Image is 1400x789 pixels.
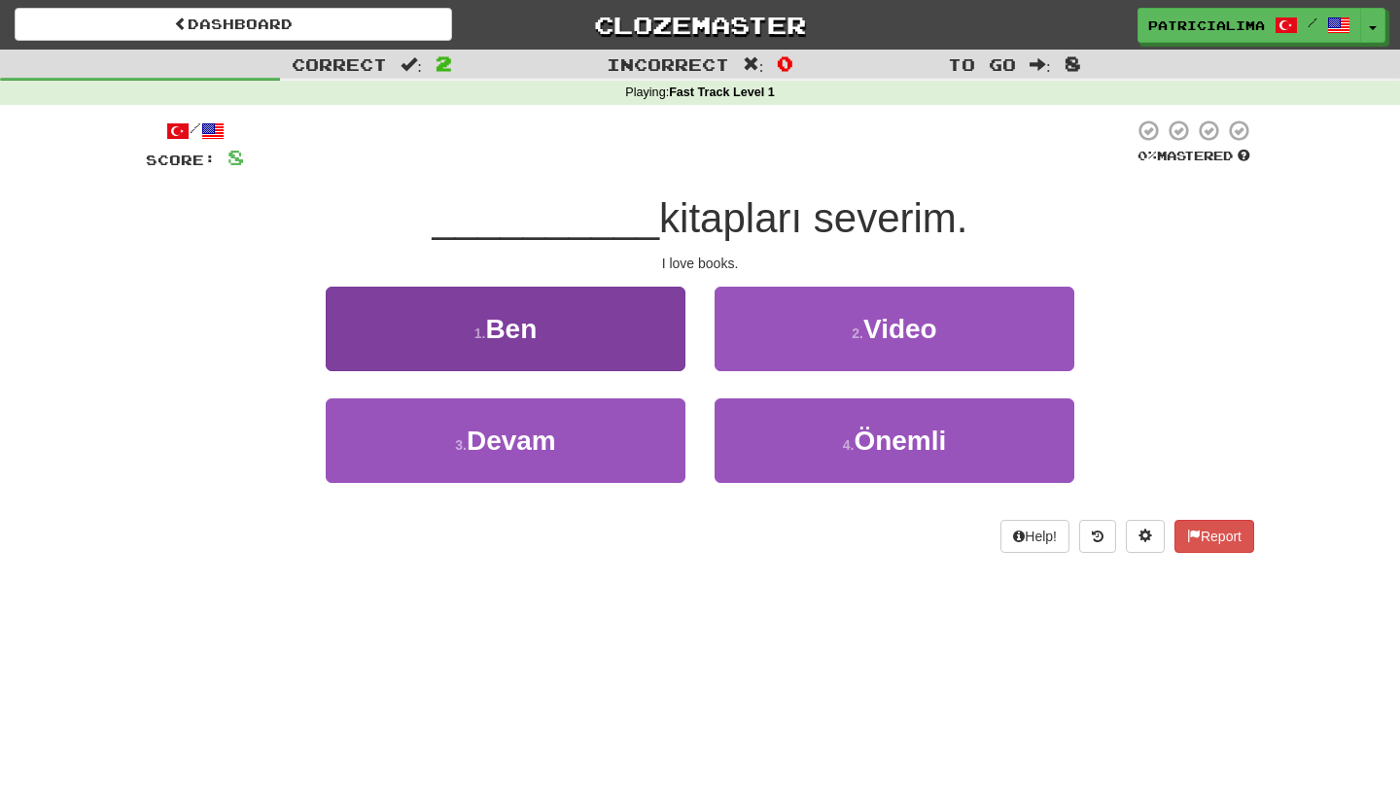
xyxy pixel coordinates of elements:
button: 1.Ben [326,287,685,371]
span: 0 [777,51,793,75]
span: : [1030,56,1051,73]
small: 3 . [455,437,467,453]
a: Clozemaster [481,8,919,42]
div: / [146,119,244,143]
span: Devam [467,426,556,456]
strong: Fast Track Level 1 [669,86,775,99]
span: To go [948,54,1016,74]
a: Dashboard [15,8,452,41]
button: Report [1174,520,1254,553]
span: 8 [1065,51,1081,75]
div: I love books. [146,254,1254,273]
button: 3.Devam [326,398,685,483]
span: Incorrect [607,54,729,74]
span: kitapları severim. [659,195,967,241]
button: Help! [1000,520,1069,553]
small: 1 . [474,326,486,341]
button: 4.Önemli [715,398,1074,483]
span: : [743,56,764,73]
span: Score: [146,152,216,168]
button: 2.Video [715,287,1074,371]
span: : [401,56,422,73]
div: Mastered [1134,148,1254,165]
span: Correct [292,54,387,74]
span: 0 % [1137,148,1157,163]
a: PatriciaLima / [1137,8,1361,43]
span: PatriciaLima [1148,17,1265,34]
span: Önemli [854,426,946,456]
span: 2 [436,51,452,75]
span: __________ [432,195,659,241]
span: 8 [227,145,244,169]
small: 2 . [852,326,863,341]
span: Ben [485,314,537,344]
button: Round history (alt+y) [1079,520,1116,553]
small: 4 . [843,437,855,453]
span: Video [863,314,937,344]
span: / [1308,16,1317,29]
